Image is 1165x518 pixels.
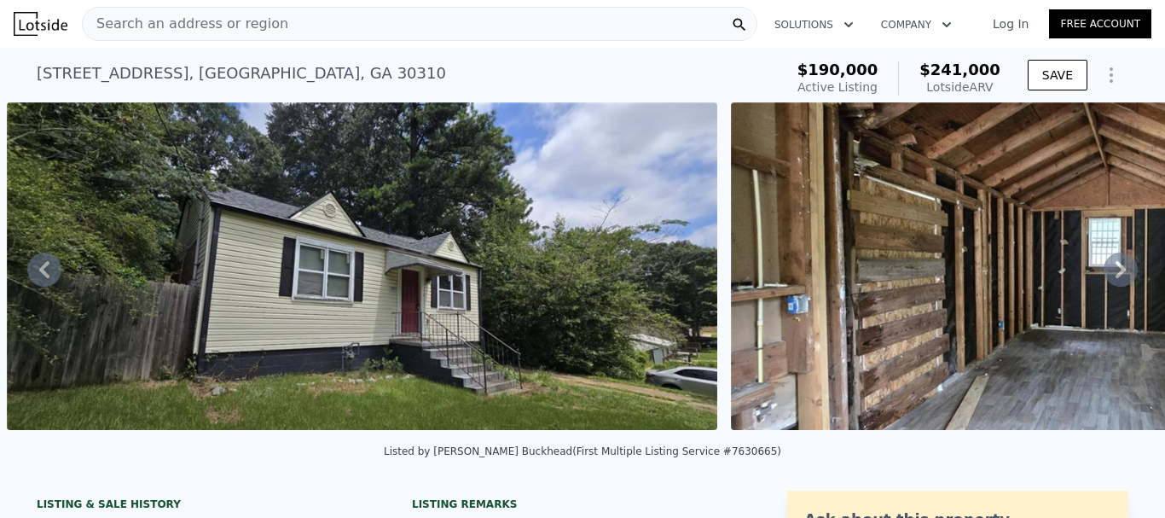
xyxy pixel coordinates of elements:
img: Lotside [14,12,67,36]
span: Search an address or region [83,14,288,34]
div: LISTING & SALE HISTORY [37,498,378,515]
a: Free Account [1049,9,1151,38]
div: Listed by [PERSON_NAME] Buckhead (First Multiple Listing Service #7630665) [384,445,781,457]
div: Lotside ARV [919,79,1000,96]
button: Company [867,9,965,40]
span: Active Listing [797,80,878,94]
span: $190,000 [797,61,878,79]
div: [STREET_ADDRESS] , [GEOGRAPHIC_DATA] , GA 30310 [37,61,446,85]
div: Listing remarks [412,498,753,511]
button: Show Options [1094,58,1128,92]
img: Sale: 167426058 Parcel: 13323622 [7,102,717,430]
span: $241,000 [919,61,1000,79]
a: Log In [972,15,1049,32]
button: SAVE [1028,60,1087,90]
button: Solutions [761,9,867,40]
